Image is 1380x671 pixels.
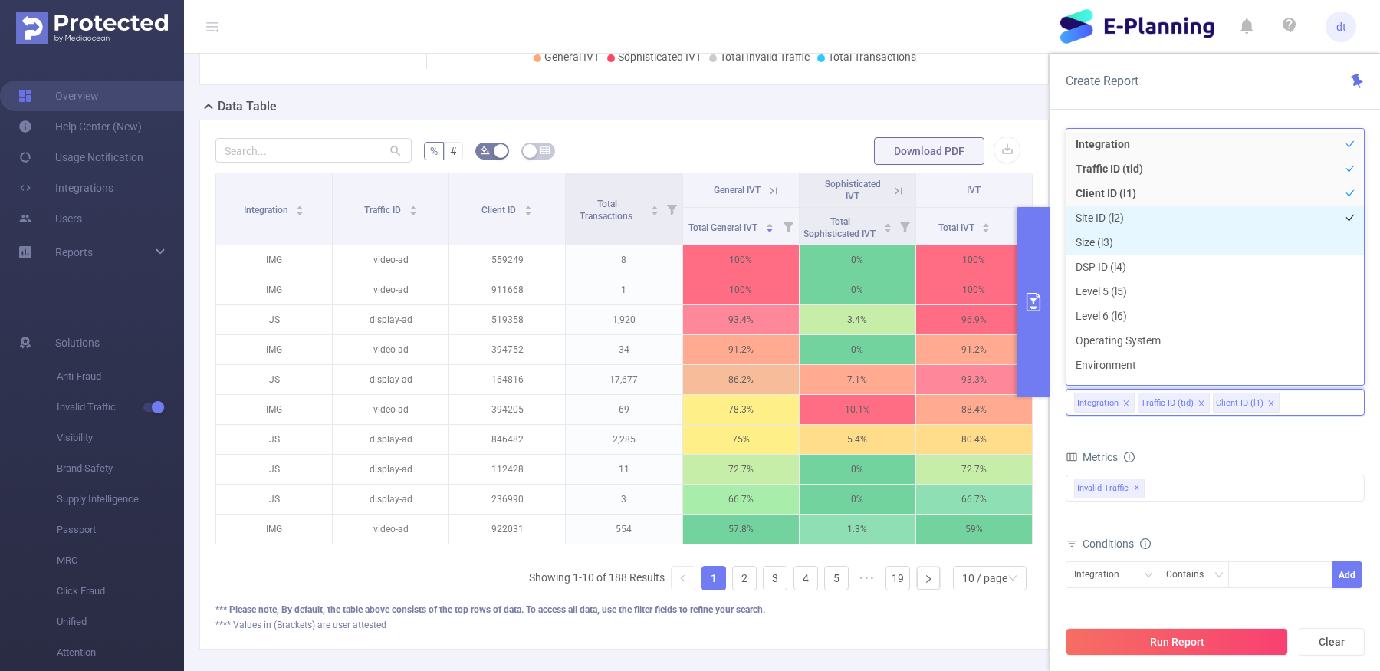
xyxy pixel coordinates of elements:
i: icon: check [1345,164,1355,173]
i: icon: check [1345,213,1355,222]
i: icon: left [678,574,688,583]
p: 559249 [449,245,565,275]
p: JS [216,425,332,454]
p: 96.9% [916,305,1032,334]
i: icon: check [1345,360,1355,370]
i: icon: check [1345,311,1355,321]
li: Level 6 (l6) [1066,304,1364,328]
span: Brand Safety [57,453,184,484]
i: icon: check [1345,262,1355,271]
span: Total Invalid Traffic [720,51,810,63]
li: 1 [701,566,726,590]
button: Run Report [1066,628,1288,656]
div: Integration [1074,562,1130,587]
p: 554 [566,515,682,544]
p: 2,285 [566,425,682,454]
a: Reports [55,237,93,268]
i: icon: down [1144,571,1153,581]
a: 5 [825,567,848,590]
p: 922031 [449,515,565,544]
p: 394205 [449,395,565,424]
i: icon: down [1214,571,1224,581]
p: 17,677 [566,365,682,394]
span: Total Transactions [828,51,916,63]
span: Invalid Traffic [57,392,184,423]
i: icon: check [1345,189,1355,198]
span: MRC [57,545,184,576]
i: icon: caret-up [982,221,991,225]
span: Attention [57,637,184,668]
i: icon: caret-up [296,203,304,208]
i: icon: info-circle [1124,452,1135,462]
a: Users [18,203,82,234]
p: 164816 [449,365,565,394]
span: Integration [244,205,291,215]
p: video-ad [333,245,449,275]
li: Environment [1066,353,1364,377]
i: icon: caret-up [524,203,533,208]
p: JS [216,365,332,394]
input: Search... [215,138,412,163]
p: 72.7% [916,455,1032,484]
span: Total General IVT [688,222,760,233]
li: Site ID (l2) [1066,206,1364,230]
span: Total Transactions [580,199,635,222]
i: icon: close [1122,400,1130,409]
li: 2 [732,566,757,590]
p: 0% [800,455,915,484]
p: 91.2% [916,335,1032,364]
span: % [430,145,438,157]
li: Level 5 (l5) [1066,279,1364,304]
span: Create Report [1066,74,1138,88]
p: IMG [216,245,332,275]
span: Conditions [1083,538,1151,550]
a: Overview [18,81,99,111]
p: 72.7% [683,455,799,484]
p: display-ad [333,425,449,454]
p: 100% [916,275,1032,304]
a: 4 [794,567,817,590]
p: video-ad [333,515,449,544]
i: icon: caret-down [650,209,659,214]
h2: Data Table [218,97,277,116]
span: Invalid Traffic [1074,479,1145,498]
span: Sophisticated IVT [618,51,701,63]
button: Download PDF [874,137,984,165]
p: JS [216,455,332,484]
li: Traffic ID (tid) [1066,156,1364,181]
span: General IVT [544,51,600,63]
p: 8 [566,245,682,275]
div: Sort [524,203,533,212]
li: 4 [793,566,818,590]
span: Total Sophisticated IVT [803,216,878,239]
p: 34 [566,335,682,364]
p: video-ad [333,335,449,364]
div: Sort [409,203,418,212]
span: Click Fraud [57,576,184,607]
p: 93.3% [916,365,1032,394]
div: **** Values in (Brackets) are user attested [215,618,1033,632]
div: Contains [1166,562,1214,587]
p: 93.4% [683,305,799,334]
p: video-ad [333,395,449,424]
button: Add [1332,561,1362,588]
p: display-ad [333,485,449,514]
p: 69 [566,395,682,424]
p: 0% [800,485,915,514]
i: icon: right [924,574,933,584]
p: 1,920 [566,305,682,334]
p: JS [216,485,332,514]
p: display-ad [333,455,449,484]
div: 10 / page [962,567,1007,590]
p: 86.2% [683,365,799,394]
i: Filter menu [1010,208,1032,245]
p: 236990 [449,485,565,514]
li: Next Page [916,566,941,590]
span: General IVT [714,185,761,196]
p: 7.1% [800,365,915,394]
p: 0% [800,245,915,275]
p: 91.2% [683,335,799,364]
i: icon: close [1267,400,1275,409]
i: icon: check [1345,287,1355,296]
li: Operating System [1066,328,1364,353]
